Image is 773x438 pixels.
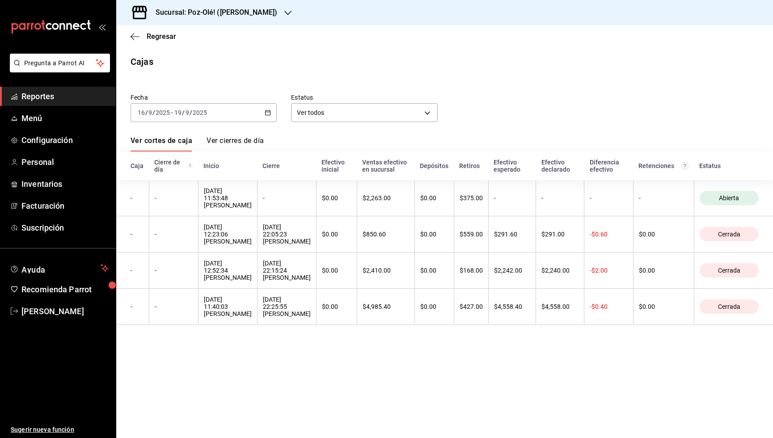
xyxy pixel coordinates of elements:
[171,109,173,116] span: -
[204,260,252,281] div: [DATE] 12:52:34 [PERSON_NAME]
[174,109,182,116] input: --
[148,109,152,116] input: --
[185,109,190,116] input: --
[192,109,207,116] input: ----
[154,159,193,173] div: Cierre de día
[21,156,109,168] span: Personal
[263,194,311,202] div: -
[460,231,483,238] div: $559.00
[639,267,689,274] div: $0.00
[715,194,743,202] span: Abierta
[204,223,252,245] div: [DATE] 12:23:06 [PERSON_NAME]
[182,109,185,116] span: /
[638,162,689,169] div: Retenciones
[494,159,531,173] div: Efectivo esperado
[262,162,311,169] div: Cierre
[98,23,106,30] button: open_drawer_menu
[362,159,409,173] div: Ventas efectivo en sucursal
[131,136,264,152] div: navigation tabs
[131,162,144,169] div: Caja
[11,425,109,434] span: Sugerir nueva función
[203,162,252,169] div: Inicio
[494,267,531,274] div: $2,242.00
[188,162,193,169] svg: El número de cierre de día es consecutivo y consolida todos los cortes de caja previos en un únic...
[291,94,437,101] label: Estatus
[460,194,483,202] div: $375.00
[363,231,409,238] div: $850.60
[639,231,689,238] div: $0.00
[263,223,311,245] div: [DATE] 22:05:23 [PERSON_NAME]
[21,222,109,234] span: Suscripción
[494,231,531,238] div: $291.60
[590,194,628,202] div: -
[155,303,193,310] div: -
[291,103,437,122] div: Ver todos
[131,136,192,152] a: Ver cortes de caja
[24,59,96,68] span: Pregunta a Parrot AI
[21,90,109,102] span: Reportes
[420,267,448,274] div: $0.00
[460,267,483,274] div: $168.00
[714,231,744,238] span: Cerrada
[322,194,351,202] div: $0.00
[420,231,448,238] div: $0.00
[321,159,351,173] div: Efectivo inicial
[714,267,744,274] span: Cerrada
[190,109,192,116] span: /
[420,303,448,310] div: $0.00
[363,267,409,274] div: $2,410.00
[155,231,193,238] div: -
[590,303,628,310] div: -$0.40
[131,194,144,202] div: -
[21,305,109,317] span: [PERSON_NAME]
[207,136,264,152] a: Ver cierres de día
[21,178,109,190] span: Inventarios
[420,194,448,202] div: $0.00
[147,32,176,41] span: Regresar
[263,260,311,281] div: [DATE] 22:15:24 [PERSON_NAME]
[590,267,628,274] div: -$2.00
[494,303,531,310] div: $4,558.40
[714,303,744,310] span: Cerrada
[322,231,351,238] div: $0.00
[204,296,252,317] div: [DATE] 11:40:03 [PERSON_NAME]
[131,267,144,274] div: -
[460,303,483,310] div: $427.00
[21,283,109,295] span: Recomienda Parrot
[131,55,153,68] div: Cajas
[541,194,579,202] div: -
[155,194,193,202] div: -
[420,162,448,169] div: Depósitos
[541,267,579,274] div: $2,240.00
[322,267,351,274] div: $0.00
[590,159,628,173] div: Diferencia efectivo
[148,7,277,18] h3: Sucursal: Poz-Olé! ([PERSON_NAME])
[639,194,689,202] div: -
[155,109,170,116] input: ----
[699,162,759,169] div: Estatus
[155,267,193,274] div: -
[10,54,110,72] button: Pregunta a Parrot AI
[21,134,109,146] span: Configuración
[137,109,145,116] input: --
[363,194,409,202] div: $2,263.00
[131,94,277,101] label: Fecha
[131,231,144,238] div: -
[541,159,579,173] div: Efectivo declarado
[263,296,311,317] div: [DATE] 22:25:55 [PERSON_NAME]
[21,112,109,124] span: Menú
[541,231,579,238] div: $291.00
[131,32,176,41] button: Regresar
[590,231,628,238] div: -$0.60
[152,109,155,116] span: /
[681,162,689,169] svg: Total de retenciones de propinas registradas
[541,303,579,310] div: $4,558.00
[145,109,148,116] span: /
[131,303,144,310] div: -
[322,303,351,310] div: $0.00
[363,303,409,310] div: $4,985.40
[494,194,531,202] div: -
[21,200,109,212] span: Facturación
[204,187,252,209] div: [DATE] 11:53:48 [PERSON_NAME]
[21,263,97,274] span: Ayuda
